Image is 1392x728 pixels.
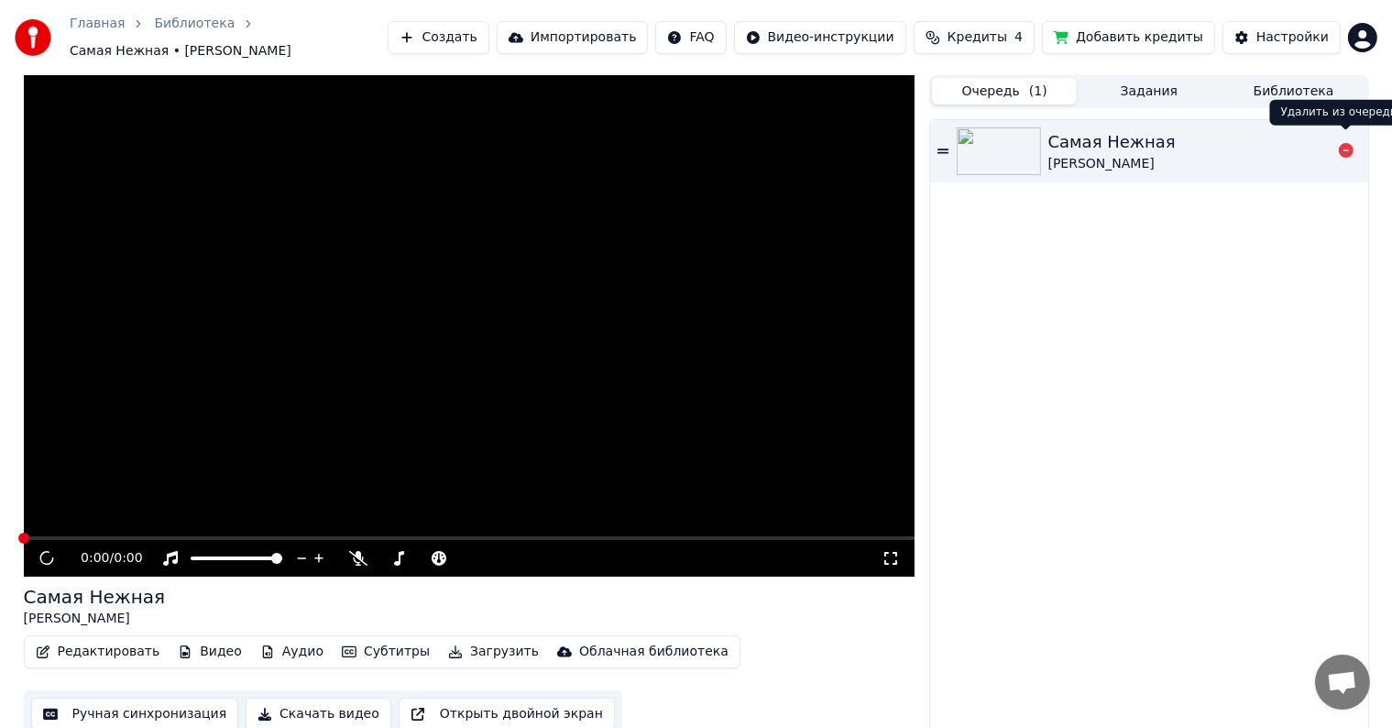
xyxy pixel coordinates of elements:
[579,643,729,661] div: Облачная библиотека
[70,15,125,33] a: Главная
[1048,155,1176,173] div: [PERSON_NAME]
[1048,129,1176,155] div: Самая Нежная
[655,21,726,54] button: FAQ
[1042,21,1215,54] button: Добавить кредиты
[15,19,51,56] img: youka
[170,639,249,665] button: Видео
[1256,28,1329,47] div: Настройки
[28,639,168,665] button: Редактировать
[24,610,166,628] div: [PERSON_NAME]
[932,78,1077,105] button: Очередь
[441,639,546,665] button: Загрузить
[1222,78,1366,105] button: Библиотека
[70,15,388,61] nav: breadcrumb
[948,28,1007,47] span: Кредиты
[253,639,331,665] button: Аудио
[114,549,142,568] span: 0:00
[1315,655,1370,710] div: Открытый чат
[914,21,1035,54] button: Кредиты4
[334,639,437,665] button: Субтитры
[81,549,109,568] span: 0:00
[734,21,906,54] button: Видео-инструкции
[81,549,125,568] div: /
[154,15,235,33] a: Библиотека
[388,21,488,54] button: Создать
[1222,21,1341,54] button: Настройки
[1029,83,1047,101] span: ( 1 )
[1077,78,1222,105] button: Задания
[70,42,291,61] span: Самая Нежная • [PERSON_NAME]
[497,21,649,54] button: Импортировать
[1014,28,1023,47] span: 4
[24,584,166,610] div: Самая Нежная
